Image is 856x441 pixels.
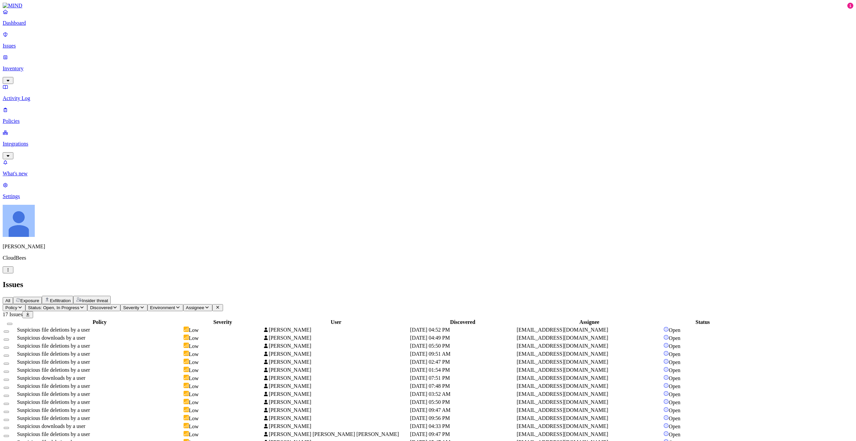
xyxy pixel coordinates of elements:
span: Low [189,327,199,333]
span: [PERSON_NAME] [269,335,311,341]
span: Suspicious downloads by a user [17,423,85,429]
span: 17 Issues [3,312,22,317]
p: Settings [3,193,853,199]
span: [EMAIL_ADDRESS][DOMAIN_NAME] [517,415,608,421]
div: Assignee [517,319,662,325]
span: [EMAIL_ADDRESS][DOMAIN_NAME] [517,407,608,413]
span: [DATE] 09:47 AM [410,407,450,413]
img: severity-low [184,343,189,348]
span: [PERSON_NAME] [269,415,311,421]
span: Open [669,400,680,405]
span: Low [189,391,199,397]
span: [EMAIL_ADDRESS][DOMAIN_NAME] [517,383,608,389]
img: status-open [663,343,669,348]
span: Low [189,424,199,429]
p: Activity Log [3,95,853,101]
p: CloudBees [3,255,853,261]
span: Open [669,432,680,437]
span: [PERSON_NAME] [269,383,311,389]
a: Activity Log [3,84,853,101]
span: Open [669,375,680,381]
span: [DATE] 03:52 AM [410,391,450,397]
span: Open [669,424,680,429]
img: severity-low [184,367,189,372]
span: Open [669,335,680,341]
span: [PERSON_NAME] [269,367,311,373]
span: Open [669,408,680,413]
div: Discovered [410,319,515,325]
span: [EMAIL_ADDRESS][DOMAIN_NAME] [517,335,608,341]
h2: Issues [3,280,853,289]
button: Select row [4,331,9,333]
span: Suspicious downloads by a user [17,375,85,381]
span: Low [189,335,199,341]
span: [EMAIL_ADDRESS][DOMAIN_NAME] [517,359,608,365]
button: Select row [4,339,9,341]
span: Assignee [186,305,204,310]
span: Open [669,391,680,397]
a: Integrations [3,129,853,158]
span: [PERSON_NAME] [269,351,311,357]
p: [PERSON_NAME] [3,244,853,250]
span: [EMAIL_ADDRESS][DOMAIN_NAME] [517,375,608,381]
img: status-open [663,423,669,428]
span: [DATE] 09:51 AM [410,351,450,357]
img: status-open [663,375,669,380]
span: Open [669,367,680,373]
span: Open [669,327,680,333]
span: Suspicious file deletions by a user [17,383,90,389]
span: Open [669,343,680,349]
span: Discovered [90,305,112,310]
span: Low [189,432,199,437]
span: Suspicious file deletions by a user [17,351,90,357]
span: [PERSON_NAME] [269,327,311,333]
span: [EMAIL_ADDRESS][DOMAIN_NAME] [517,431,608,437]
span: Environment [150,305,175,310]
a: Inventory [3,54,853,83]
span: [PERSON_NAME] [269,391,311,397]
span: Suspicious downloads by a user [17,335,85,341]
span: Status: Open, In Progress [28,305,79,310]
span: [EMAIL_ADDRESS][DOMAIN_NAME] [517,351,608,357]
span: Suspicious file deletions by a user [17,359,90,365]
span: Open [669,416,680,421]
span: [EMAIL_ADDRESS][DOMAIN_NAME] [517,399,608,405]
p: Issues [3,43,853,49]
span: Low [189,351,199,357]
span: Severity [123,305,139,310]
img: severity-low [184,415,189,420]
button: Select row [4,363,9,365]
p: Inventory [3,66,853,72]
span: [DATE] 07:48 PM [410,383,450,389]
span: [EMAIL_ADDRESS][DOMAIN_NAME] [517,391,608,397]
img: severity-low [184,359,189,364]
span: [DATE] 07:51 PM [410,375,450,381]
span: [PERSON_NAME] [269,359,311,365]
span: Exfiltration [50,298,71,303]
span: [DATE] 04:52 PM [410,327,450,333]
button: Select row [4,411,9,413]
img: severity-low [184,335,189,340]
span: Suspicious file deletions by a user [17,391,90,397]
a: Settings [3,182,853,199]
img: severity-low [184,423,189,428]
img: status-open [663,391,669,396]
span: [DATE] 05:50 PM [410,343,450,349]
span: [PERSON_NAME] [269,343,311,349]
img: status-open [663,367,669,372]
span: Insider threat [82,298,108,303]
a: Policies [3,107,853,124]
span: Open [669,359,680,365]
img: status-open [663,335,669,340]
p: What's new [3,171,853,177]
span: Exposure [20,298,39,303]
img: severity-low [184,399,189,404]
button: Select row [4,419,9,421]
span: [DATE] 02:47 PM [410,359,450,365]
span: [EMAIL_ADDRESS][DOMAIN_NAME] [517,343,608,349]
a: Issues [3,31,853,49]
span: [DATE] 09:56 PM [410,415,450,421]
span: [PERSON_NAME] [269,399,311,405]
span: [DATE] 04:49 PM [410,335,450,341]
span: Low [189,359,199,365]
